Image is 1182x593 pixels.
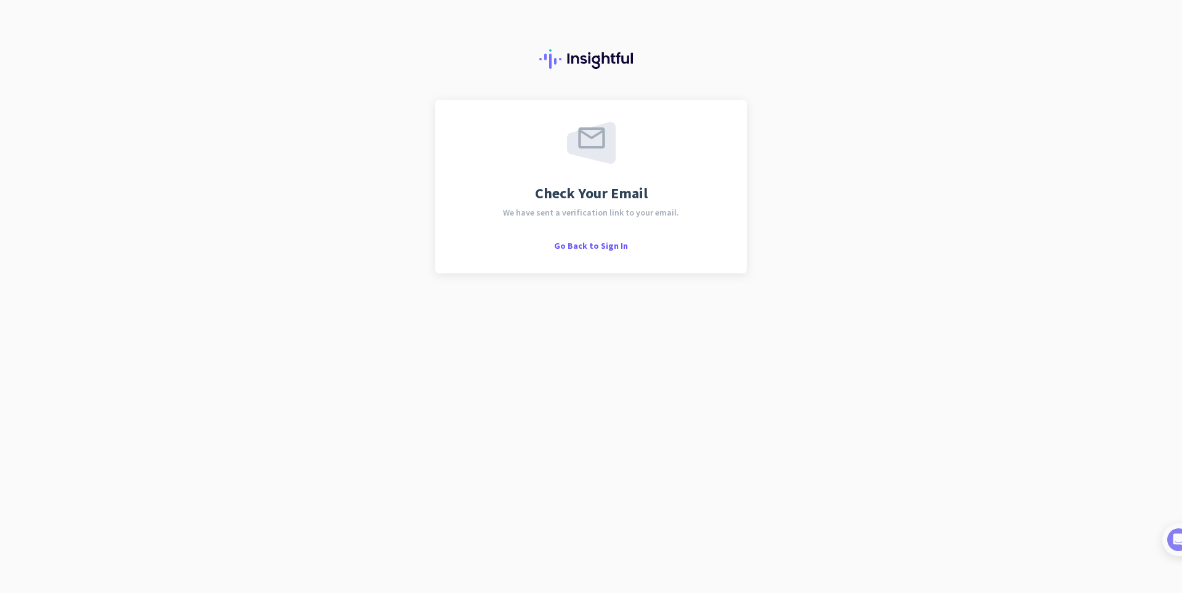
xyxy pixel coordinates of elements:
img: email-sent [567,122,616,164]
span: We have sent a verification link to your email. [503,208,679,217]
span: Check Your Email [535,186,648,201]
span: Go Back to Sign In [554,240,628,251]
img: Insightful [539,49,643,69]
